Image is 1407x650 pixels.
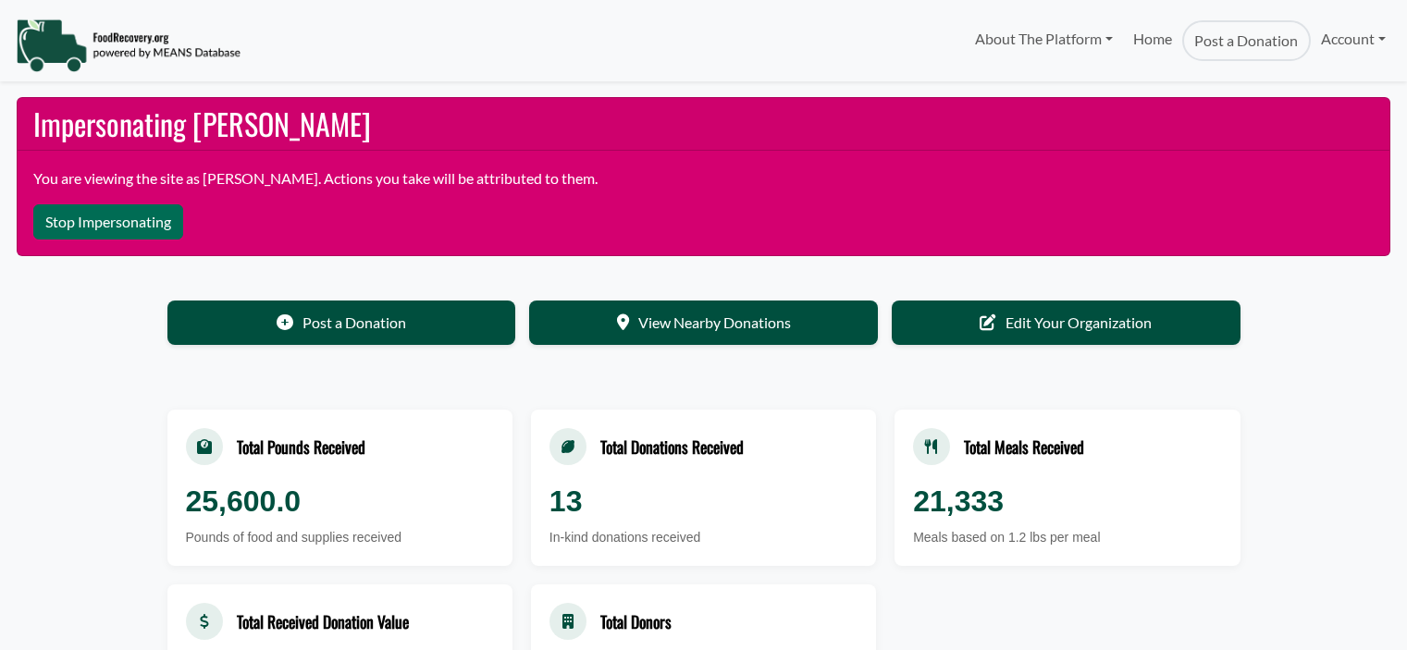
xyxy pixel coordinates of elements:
div: Total Donors [600,609,672,633]
div: Total Received Donation Value [237,609,409,633]
h2: Impersonating [PERSON_NAME] [18,98,1390,151]
div: 21,333 [913,479,1221,523]
div: 13 [549,479,858,523]
button: Stop Impersonating [33,204,183,239]
div: In-kind donations received [549,528,858,547]
a: View Nearby Donations [529,300,878,345]
a: Post a Donation [1182,20,1310,61]
a: Post a Donation [167,300,516,345]
a: Account [1311,20,1396,57]
div: Meals based on 1.2 lbs per meal [913,528,1221,547]
p: You are viewing the site as [PERSON_NAME]. Actions you take will be attributed to them. [33,167,1374,190]
a: About The Platform [964,20,1122,57]
div: Total Pounds Received [237,435,365,459]
div: Pounds of food and supplies received [186,528,494,547]
a: Edit Your Organization [892,300,1240,345]
div: Total Donations Received [600,435,744,459]
a: Home [1123,20,1182,61]
img: NavigationLogo_FoodRecovery-91c16205cd0af1ed486a0f1a7774a6544ea792ac00100771e7dd3ec7c0e58e41.png [16,18,241,73]
div: 25,600.0 [186,479,494,523]
div: Total Meals Received [964,435,1084,459]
